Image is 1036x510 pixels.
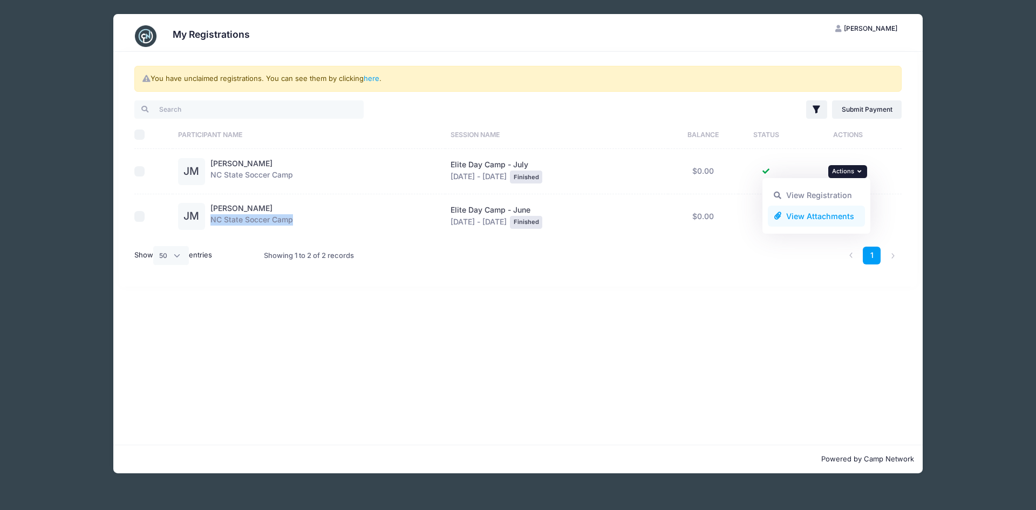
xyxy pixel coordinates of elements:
[153,246,189,264] select: Showentries
[178,212,205,221] a: JM
[210,158,293,185] div: NC State Soccer Camp
[210,159,272,168] a: [PERSON_NAME]
[668,194,738,239] td: $0.00
[844,24,897,32] span: [PERSON_NAME]
[178,158,205,185] div: JM
[668,149,738,194] td: $0.00
[173,29,250,40] h3: My Registrations
[451,205,663,229] div: [DATE] - [DATE]
[134,246,212,264] label: Show entries
[510,216,542,229] div: Finished
[264,243,354,268] div: Showing 1 to 2 of 2 records
[738,120,794,149] th: Status: activate to sort column ascending
[135,25,156,47] img: CampNetwork
[451,159,663,183] div: [DATE] - [DATE]
[134,100,364,119] input: Search
[445,120,668,149] th: Session Name: activate to sort column ascending
[768,206,865,226] a: View Attachments
[134,120,173,149] th: Select All
[210,203,293,230] div: NC State Soccer Camp
[828,165,867,178] button: Actions
[832,167,854,175] span: Actions
[364,74,379,83] a: here
[173,120,445,149] th: Participant Name: activate to sort column ascending
[210,203,272,213] a: [PERSON_NAME]
[178,203,205,230] div: JM
[832,100,902,119] a: Submit Payment
[768,185,865,206] a: View Registration
[668,120,738,149] th: Balance: activate to sort column ascending
[451,205,530,214] span: Elite Day Camp - June
[134,66,902,92] div: You have unclaimed registrations. You can see them by clicking .
[863,247,881,264] a: 1
[178,167,205,176] a: JM
[451,160,528,169] span: Elite Day Camp - July
[510,171,542,183] div: Finished
[794,120,902,149] th: Actions: activate to sort column ascending
[826,19,907,38] button: [PERSON_NAME]
[122,454,914,465] p: Powered by Camp Network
